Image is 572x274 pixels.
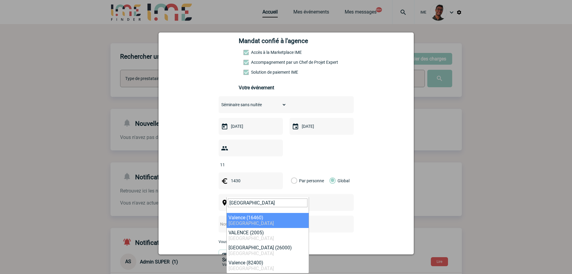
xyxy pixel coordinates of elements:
[228,236,274,241] span: [GEOGRAPHIC_DATA]
[291,172,298,189] label: Par personne
[244,50,270,55] label: Accès à la Marketplace IME
[228,220,274,226] span: [GEOGRAPHIC_DATA]
[227,213,309,228] li: Valence (16460)
[229,177,271,185] input: Budget HT
[239,85,333,91] h3: Votre événement
[219,161,275,169] input: Nombre de participants
[227,243,309,258] li: [GEOGRAPHIC_DATA] (26000)
[219,220,338,228] input: Nom de l'événement
[300,122,342,130] input: Date de fin
[244,60,270,65] label: Prestation payante
[227,258,309,273] li: Valence (82400)
[228,251,274,256] span: [GEOGRAPHIC_DATA]
[229,122,271,130] input: Date de début
[329,172,333,189] label: Global
[228,266,274,271] span: [GEOGRAPHIC_DATA]
[227,228,309,243] li: VALENCE (2005)
[219,240,354,244] p: Vous pouvez ajouter une pièce jointe à votre demande
[239,37,308,45] h4: Mandat confié à l'agence
[244,70,270,75] label: Conformité aux process achat client, Prise en charge de la facturation, Mutualisation de plusieur...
